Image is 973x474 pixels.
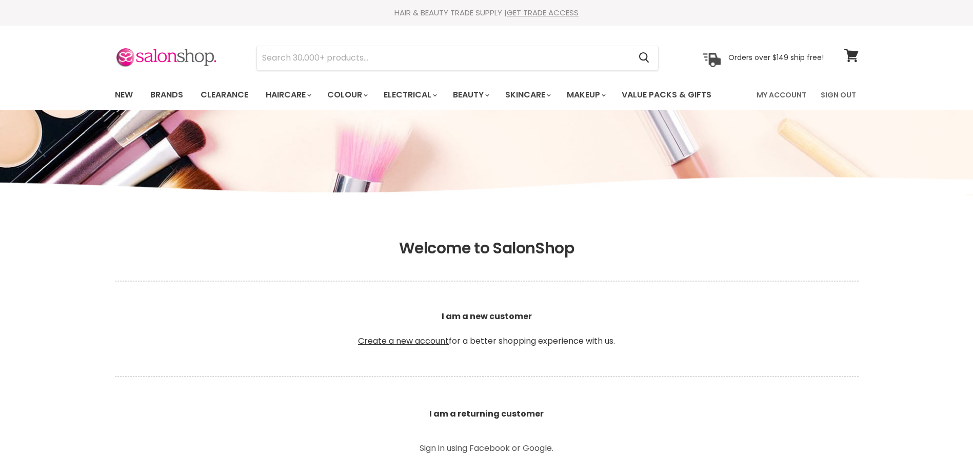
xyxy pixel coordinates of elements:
[507,7,579,18] a: GET TRADE ACCESS
[102,8,871,18] div: HAIR & BEAUTY TRADE SUPPLY |
[256,46,659,70] form: Product
[107,84,141,106] a: New
[320,84,374,106] a: Colour
[258,84,317,106] a: Haircare
[442,310,532,322] b: I am a new customer
[376,84,443,106] a: Electrical
[193,84,256,106] a: Clearance
[445,84,495,106] a: Beauty
[115,239,859,258] h1: Welcome to SalonShop
[614,84,719,106] a: Value Packs & Gifts
[750,84,812,106] a: My Account
[115,286,859,372] p: for a better shopping experience with us.
[107,80,735,110] ul: Main menu
[143,84,191,106] a: Brands
[371,444,602,452] p: Sign in using Facebook or Google.
[631,46,658,70] button: Search
[358,335,449,347] a: Create a new account
[728,53,824,62] p: Orders over $149 ship free!
[559,84,612,106] a: Makeup
[815,84,862,106] a: Sign Out
[429,408,544,420] b: I am a returning customer
[498,84,557,106] a: Skincare
[257,46,631,70] input: Search
[102,80,871,110] nav: Main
